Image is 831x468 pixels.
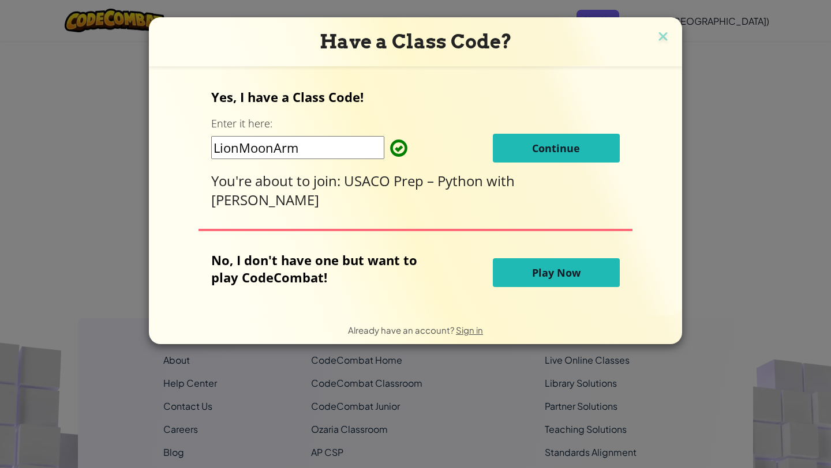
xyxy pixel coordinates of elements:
span: with [486,171,515,190]
button: Play Now [493,258,620,287]
button: Continue [493,134,620,163]
span: Already have an account? [348,324,456,335]
span: Continue [532,141,580,155]
img: close icon [656,29,671,46]
span: [PERSON_NAME] [211,190,319,209]
span: Have a Class Code? [320,30,512,53]
span: Play Now [532,266,581,280]
span: USACO Prep – Python [344,171,486,190]
p: Yes, I have a Class Code! [211,88,619,105]
label: Enter it here: [211,116,272,131]
span: You're about to join: [211,171,344,190]
p: No, I don't have one but want to play CodeCombat! [211,251,435,286]
a: Sign in [456,324,483,335]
